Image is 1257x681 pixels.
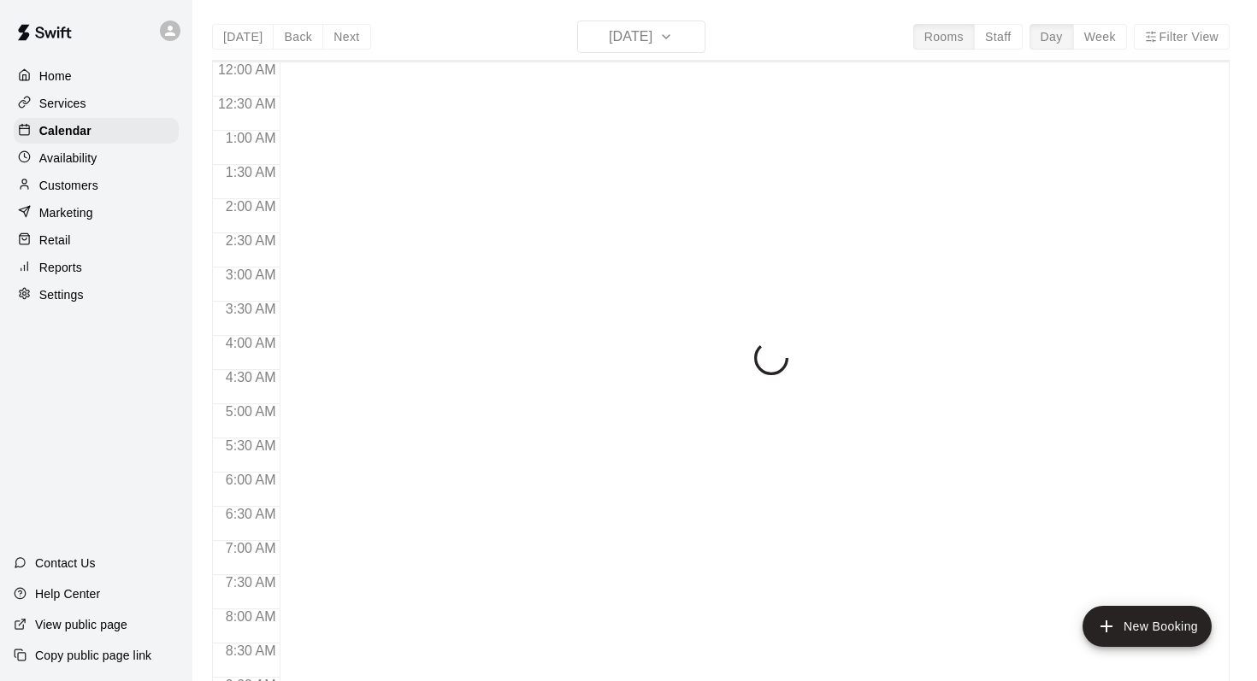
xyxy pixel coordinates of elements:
[35,616,127,633] p: View public page
[39,95,86,112] p: Services
[14,227,179,253] a: Retail
[39,122,91,139] p: Calendar
[39,259,82,276] p: Reports
[14,255,179,280] a: Reports
[14,200,179,226] a: Marketing
[39,177,98,194] p: Customers
[39,204,93,221] p: Marketing
[221,541,280,555] span: 7:00 AM
[14,91,179,116] a: Services
[221,165,280,179] span: 1:30 AM
[221,131,280,145] span: 1:00 AM
[221,233,280,248] span: 2:30 AM
[221,507,280,521] span: 6:30 AM
[221,199,280,214] span: 2:00 AM
[14,282,179,308] a: Settings
[214,97,280,111] span: 12:30 AM
[14,173,179,198] a: Customers
[221,267,280,282] span: 3:00 AM
[14,118,179,144] a: Calendar
[221,473,280,487] span: 6:00 AM
[35,647,151,664] p: Copy public page link
[214,62,280,77] span: 12:00 AM
[39,68,72,85] p: Home
[221,302,280,316] span: 3:30 AM
[39,286,84,303] p: Settings
[221,404,280,419] span: 5:00 AM
[221,438,280,453] span: 5:30 AM
[1083,606,1212,647] button: add
[39,150,97,167] p: Availability
[35,585,100,602] p: Help Center
[221,609,280,624] span: 8:00 AM
[35,555,96,572] p: Contact Us
[14,145,179,171] a: Availability
[221,575,280,590] span: 7:30 AM
[221,336,280,350] span: 4:00 AM
[221,643,280,658] span: 8:30 AM
[221,370,280,385] span: 4:30 AM
[39,232,71,249] p: Retail
[14,63,179,89] a: Home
